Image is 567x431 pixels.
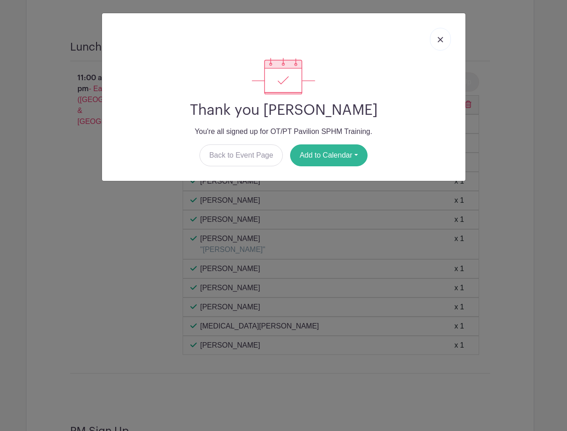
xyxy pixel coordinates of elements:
[290,144,368,166] button: Add to Calendar
[109,126,458,137] p: You're all signed up for OT/PT Pavilion SPHM Training.
[199,144,283,166] a: Back to Event Page
[252,58,315,94] img: signup_complete-c468d5dda3e2740ee63a24cb0ba0d3ce5d8a4ecd24259e683200fb1569d990c8.svg
[109,102,458,119] h2: Thank you [PERSON_NAME]
[438,37,443,42] img: close_button-5f87c8562297e5c2d7936805f587ecaba9071eb48480494691a3f1689db116b3.svg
